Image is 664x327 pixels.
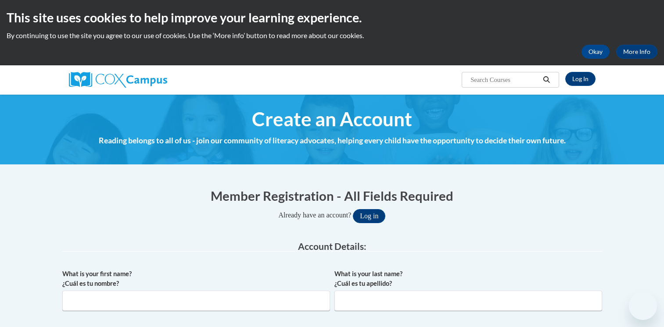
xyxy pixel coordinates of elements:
input: Search Courses [470,75,540,85]
button: Log in [353,209,385,223]
button: Okay [581,45,610,59]
button: Search [540,75,553,85]
span: Account Details: [298,241,366,252]
label: What is your first name? ¿Cuál es tu nombre? [62,269,330,288]
iframe: Button to launch messaging window [629,292,657,320]
a: Log In [565,72,596,86]
h2: This site uses cookies to help improve your learning experience. [7,9,657,26]
span: Already have an account? [279,211,352,219]
img: Cox Campus [69,72,167,88]
p: By continuing to use the site you agree to our use of cookies. Use the ‘More info’ button to read... [7,31,657,40]
h1: Member Registration - All Fields Required [62,187,602,205]
a: More Info [616,45,657,59]
label: What is your last name? ¿Cuál es tu apellido? [334,269,602,288]
input: Metadata input [334,291,602,311]
h4: Reading belongs to all of us - join our community of literacy advocates, helping every child have... [62,135,602,146]
input: Metadata input [62,291,330,311]
span: Create an Account [252,107,412,131]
